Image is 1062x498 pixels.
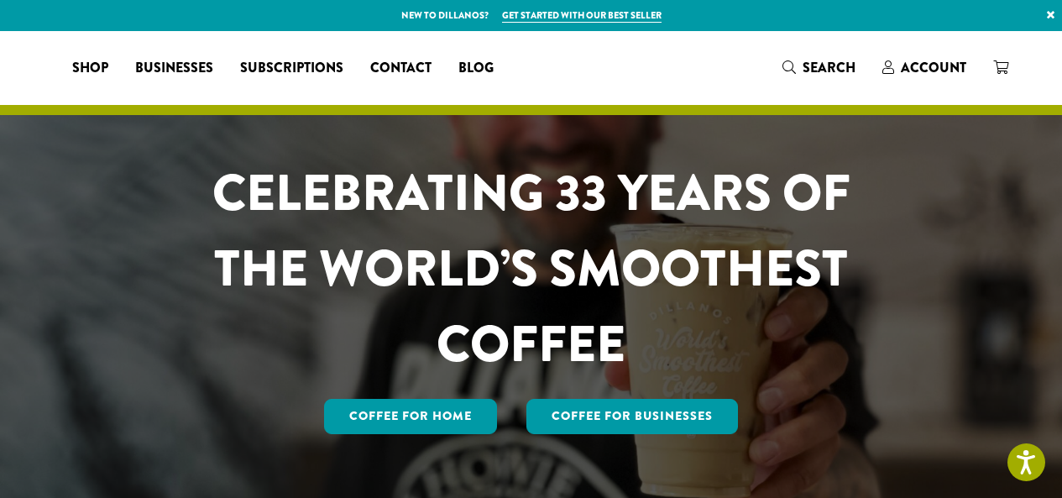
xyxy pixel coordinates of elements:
span: Subscriptions [240,58,343,79]
a: Shop [59,55,122,81]
span: Businesses [135,58,213,79]
h1: CELEBRATING 33 YEARS OF THE WORLD’S SMOOTHEST COFFEE [163,155,900,382]
span: Contact [370,58,432,79]
span: Search [803,58,855,77]
a: Coffee for Home [324,399,497,434]
span: Shop [72,58,108,79]
a: Coffee For Businesses [526,399,738,434]
span: Account [901,58,966,77]
a: Get started with our best seller [502,8,662,23]
a: Search [769,54,869,81]
span: Blog [458,58,494,79]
